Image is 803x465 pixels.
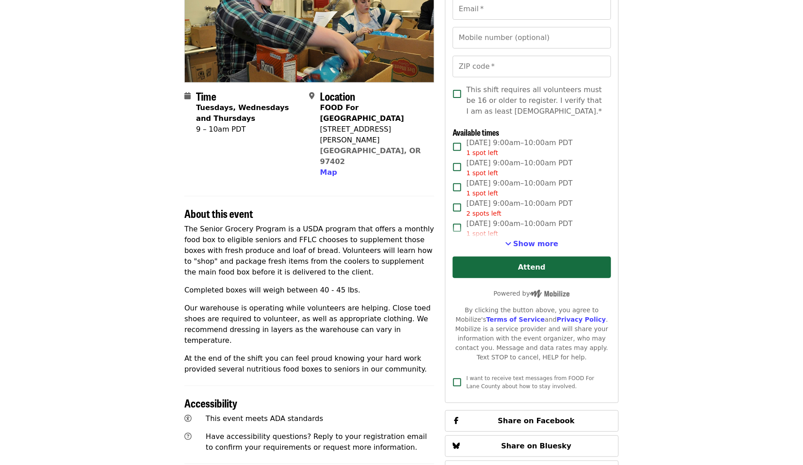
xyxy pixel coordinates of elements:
strong: Tuesdays, Wednesdays and Thursdays [196,103,289,123]
span: [DATE] 9:00am–10:00am PDT [467,158,573,178]
span: This shift requires all volunteers must be 16 or older to register. I verify that I am as least [... [467,84,604,117]
span: [DATE] 9:00am–10:00am PDT [467,218,573,239]
a: Terms of Service [486,316,545,323]
input: Mobile number (optional) [453,27,611,49]
button: Share on Facebook [445,410,619,432]
span: 1 spot left [467,149,498,156]
div: [STREET_ADDRESS][PERSON_NAME] [320,124,427,146]
i: universal-access icon [184,414,192,423]
span: [DATE] 9:00am–10:00am PDT [467,178,573,198]
span: Share on Facebook [498,416,575,425]
a: Privacy Policy [557,316,606,323]
span: Available times [453,126,499,138]
span: 1 spot left [467,169,498,177]
span: [DATE] 9:00am–10:00am PDT [467,137,573,158]
button: Map [320,167,337,178]
p: The Senior Grocery Program is a USDA program that offers a monthly food box to eligible seniors a... [184,224,434,278]
span: 1 spot left [467,190,498,197]
div: 9 – 10am PDT [196,124,302,135]
span: Map [320,168,337,177]
a: [GEOGRAPHIC_DATA], OR 97402 [320,146,421,166]
button: See more timeslots [505,239,559,249]
img: Powered by Mobilize [530,290,570,298]
i: question-circle icon [184,432,192,441]
span: 1 spot left [467,230,498,237]
strong: FOOD For [GEOGRAPHIC_DATA] [320,103,404,123]
i: calendar icon [184,92,191,100]
p: Completed boxes will weigh between 40 - 45 lbs. [184,285,434,296]
p: At the end of the shift you can feel proud knowing your hard work provided several nutritious foo... [184,353,434,375]
button: Attend [453,257,611,278]
span: About this event [184,205,253,221]
span: Show more [513,239,559,248]
span: I want to receive text messages from FOOD For Lane County about how to stay involved. [467,375,594,390]
span: Powered by [493,290,570,297]
button: Share on Bluesky [445,435,619,457]
p: Our warehouse is operating while volunteers are helping. Close toed shoes are required to volunte... [184,303,434,346]
div: By clicking the button above, you agree to Mobilize's and . Mobilize is a service provider and wi... [453,306,611,362]
span: [DATE] 9:00am–10:00am PDT [467,198,573,218]
span: This event meets ADA standards [206,414,323,423]
span: Time [196,88,216,104]
span: Location [320,88,355,104]
span: Accessibility [184,395,237,411]
span: 2 spots left [467,210,502,217]
span: Have accessibility questions? Reply to your registration email to confirm your requirements or re... [206,432,427,452]
span: Share on Bluesky [501,442,572,450]
i: map-marker-alt icon [309,92,314,100]
input: ZIP code [453,56,611,77]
